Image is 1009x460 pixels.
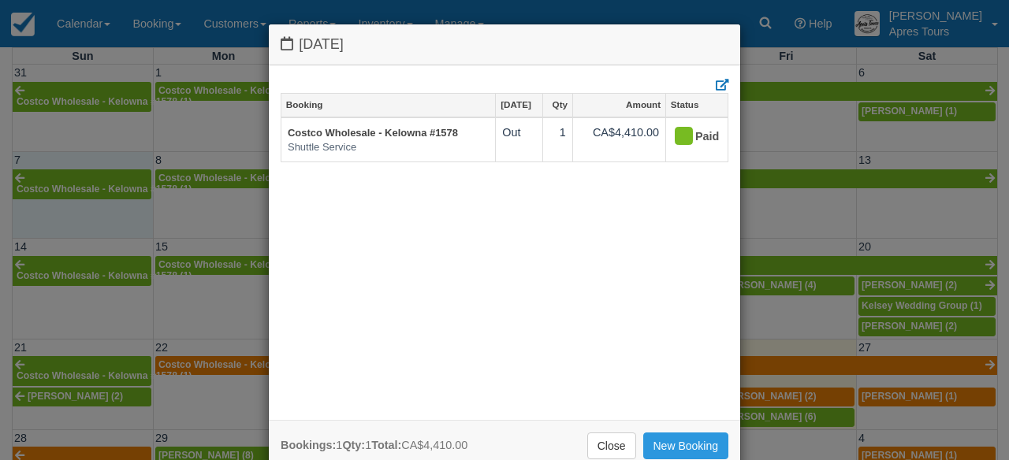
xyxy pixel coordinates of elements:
[672,124,708,150] div: Paid
[666,94,728,116] a: Status
[643,432,729,459] a: New Booking
[342,439,365,451] strong: Qty:
[281,36,728,53] h4: [DATE]
[288,127,458,139] a: Costco Wholesale - Kelowna #1578
[572,117,665,162] td: CA$4,410.00
[543,117,573,162] td: 1
[573,94,665,116] a: Amount
[288,140,489,155] em: Shuttle Service
[496,117,543,162] td: Out
[371,439,401,451] strong: Total:
[281,439,336,451] strong: Bookings:
[281,94,495,116] a: Booking
[587,432,636,459] a: Close
[281,437,467,454] div: 1 1 CA$4,410.00
[496,94,542,116] a: [DATE]
[543,94,572,116] a: Qty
